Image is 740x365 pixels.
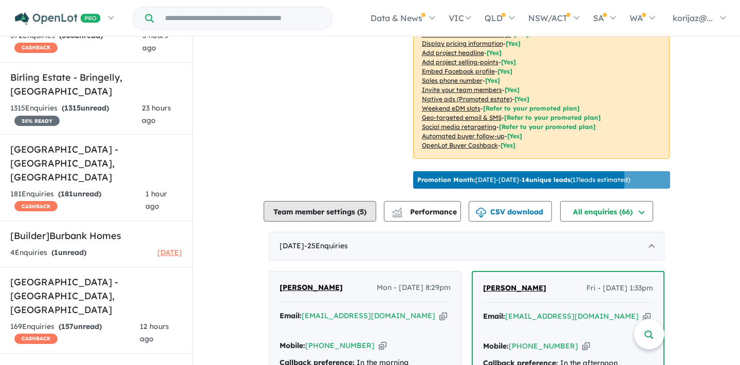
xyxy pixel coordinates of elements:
span: 1 [54,248,58,257]
span: [PERSON_NAME] [280,283,343,292]
a: [PERSON_NAME] [483,282,546,295]
span: 5 [360,207,364,216]
u: Invite your team members [422,86,502,94]
span: 23 hours ago [142,103,171,125]
img: line-chart.svg [392,208,401,213]
strong: Mobile: [483,341,509,351]
div: [DATE] [269,232,664,261]
div: 4 Enquir ies [10,247,86,259]
button: Team member settings (5) [264,201,376,222]
strong: ( unread) [58,189,101,198]
u: OpenLot Buyer Cashback [422,141,498,149]
a: [PHONE_NUMBER] [305,341,375,350]
span: Fri - [DATE] 1:33pm [586,282,653,295]
span: 1 hour ago [145,189,167,211]
span: [Refer to your promoted plan] [504,114,601,121]
div: 181 Enquir ies [10,188,145,213]
span: [PERSON_NAME] [483,283,546,293]
span: [ Yes ] [485,77,500,84]
div: 1315 Enquir ies [10,102,142,127]
a: [EMAIL_ADDRESS][DOMAIN_NAME] [505,312,639,321]
h5: [GEOGRAPHIC_DATA] - [GEOGRAPHIC_DATA] , [GEOGRAPHIC_DATA] [10,142,182,184]
u: Automated buyer follow-up [422,132,505,140]
h5: [GEOGRAPHIC_DATA] - [GEOGRAPHIC_DATA] , [GEOGRAPHIC_DATA] [10,275,182,317]
span: [ Yes ] [487,49,502,57]
u: Display pricing information [422,40,503,47]
a: [EMAIL_ADDRESS][DOMAIN_NAME] [302,311,435,320]
span: korijaz@... [673,13,713,23]
span: 35 % READY [14,116,60,126]
strong: Email: [483,312,505,321]
span: Mon - [DATE] 8:29pm [377,282,451,294]
img: bar-chart.svg [392,211,402,217]
strong: Mobile: [280,341,305,350]
button: Copy [643,311,651,322]
p: [DATE] - [DATE] - ( 17 leads estimated) [417,175,630,185]
button: Performance [384,201,461,222]
u: Social media retargeting [422,123,496,131]
span: Performance [394,207,457,216]
span: CASHBACK [14,43,58,53]
u: Add project headline [422,49,484,57]
strong: ( unread) [51,248,86,257]
u: Sales phone number [422,77,483,84]
h5: [Builder] Burbank Homes [10,229,182,243]
span: [Yes] [507,132,522,140]
span: CASHBACK [14,334,58,344]
span: [ Yes ] [505,86,520,94]
u: Geo-targeted email & SMS [422,114,502,121]
strong: ( unread) [62,103,109,113]
a: [PHONE_NUMBER] [509,341,578,351]
span: - 25 Enquir ies [304,241,348,250]
span: [DATE] [157,248,182,257]
button: All enquiries (66) [560,201,653,222]
span: [ Yes ] [506,40,521,47]
img: Openlot PRO Logo White [15,12,101,25]
button: Copy [439,311,447,321]
button: CSV download [469,201,552,222]
u: Native ads (Promoted estate) [422,95,512,103]
span: 1315 [64,103,81,113]
span: [ Yes ] [497,67,512,75]
button: Copy [582,341,590,352]
b: Promotion Month: [417,176,475,184]
div: 169 Enquir ies [10,321,140,345]
div: 572 Enquir ies [10,30,142,54]
span: [ Yes ] [501,58,516,66]
span: 157 [61,322,73,331]
span: [Yes] [514,95,529,103]
span: [Refer to your promoted plan] [483,104,580,112]
input: Try estate name, suburb, builder or developer [156,7,330,29]
u: Weekend eDM slots [422,104,480,112]
strong: ( unread) [59,322,102,331]
span: 181 [61,189,73,198]
h5: Birling Estate - Bringelly , [GEOGRAPHIC_DATA] [10,70,182,98]
strong: Email: [280,311,302,320]
b: 14 unique leads [522,176,570,184]
a: [PERSON_NAME] [280,282,343,294]
button: Copy [379,340,386,351]
span: 12 hours ago [140,322,169,343]
span: [Refer to your promoted plan] [499,123,596,131]
img: download icon [476,208,486,218]
span: CASHBACK [14,201,58,211]
u: Add project selling-points [422,58,498,66]
span: [Yes] [501,141,515,149]
u: Embed Facebook profile [422,67,495,75]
